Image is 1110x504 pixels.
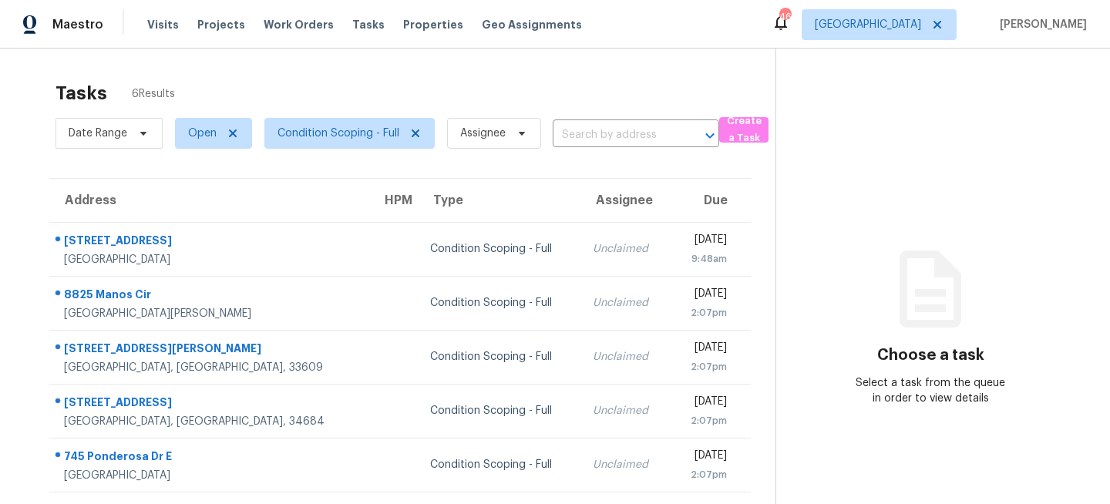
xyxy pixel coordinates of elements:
div: Condition Scoping - Full [430,295,569,311]
div: [DATE] [682,340,727,359]
div: [GEOGRAPHIC_DATA][PERSON_NAME] [64,306,357,321]
div: [STREET_ADDRESS] [64,395,357,414]
span: [GEOGRAPHIC_DATA] [815,17,921,32]
div: 46 [779,9,790,25]
div: [DATE] [682,394,727,413]
h2: Tasks [55,86,107,101]
div: [GEOGRAPHIC_DATA] [64,468,357,483]
th: Type [418,179,581,222]
span: Condition Scoping - Full [277,126,399,141]
div: [GEOGRAPHIC_DATA] [64,252,357,267]
input: Search by address [553,123,676,147]
span: [PERSON_NAME] [994,17,1087,32]
th: Assignee [580,179,670,222]
span: Date Range [69,126,127,141]
div: Unclaimed [593,295,658,311]
th: Address [49,179,369,222]
span: Tasks [352,19,385,30]
div: [DATE] [682,448,727,467]
button: Create a Task [719,117,769,143]
div: 2:07pm [682,467,727,482]
div: 2:07pm [682,359,727,375]
div: 745 Ponderosa Dr E [64,449,357,468]
h3: Choose a task [877,348,984,363]
div: [DATE] [682,286,727,305]
div: [STREET_ADDRESS] [64,233,357,252]
div: Condition Scoping - Full [430,457,569,472]
div: [STREET_ADDRESS][PERSON_NAME] [64,341,357,360]
div: [GEOGRAPHIC_DATA], [GEOGRAPHIC_DATA], 34684 [64,414,357,429]
div: Unclaimed [593,241,658,257]
div: Unclaimed [593,457,658,472]
th: HPM [369,179,417,222]
div: Condition Scoping - Full [430,241,569,257]
span: Work Orders [264,17,334,32]
div: 8825 Manos Cir [64,287,357,306]
span: Geo Assignments [482,17,582,32]
span: Open [188,126,217,141]
div: 9:48am [682,251,727,267]
span: Maestro [52,17,103,32]
div: Unclaimed [593,349,658,365]
div: Unclaimed [593,403,658,418]
div: Condition Scoping - Full [430,349,569,365]
div: [GEOGRAPHIC_DATA], [GEOGRAPHIC_DATA], 33609 [64,360,357,375]
div: 2:07pm [682,413,727,428]
div: 2:07pm [682,305,727,321]
span: Properties [403,17,463,32]
span: Visits [147,17,179,32]
span: Projects [197,17,245,32]
th: Due [670,179,751,222]
div: [DATE] [682,232,727,251]
span: 6 Results [132,86,175,102]
div: Select a task from the queue in order to view details [853,375,1008,406]
button: Open [699,125,721,146]
div: Condition Scoping - Full [430,403,569,418]
span: Assignee [460,126,506,141]
span: Create a Task [727,113,761,148]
